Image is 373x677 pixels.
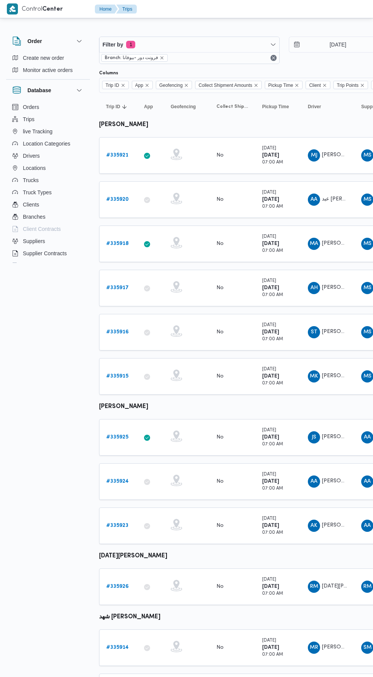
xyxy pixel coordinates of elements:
small: 07:00 AM [262,293,283,297]
span: AH [311,282,318,294]
span: Geofencing [159,81,182,90]
button: Drivers [9,150,87,162]
span: Trip ID [102,81,129,89]
div: No [216,329,224,336]
small: 07:00 AM [262,160,283,165]
b: # 335916 [106,330,129,334]
span: ST [311,326,317,338]
span: Pickup Time [262,104,289,110]
span: Orders [23,102,39,112]
label: Columns [99,70,118,76]
span: Collect Shipment Amounts [199,81,252,90]
button: Supplier Contracts [9,247,87,259]
button: Monitor active orders [9,64,87,76]
span: AA [311,475,317,488]
span: Geofencing [156,81,192,89]
span: [PERSON_NAME] [322,152,365,157]
span: MJ [311,149,317,162]
button: Remove Trip Points from selection in this group [360,83,365,88]
a: #335915 [106,372,128,381]
span: Trip Points [333,81,368,89]
span: 1 active filters [126,41,135,48]
span: Location Categories [23,139,70,148]
small: 07:00 AM [262,249,283,253]
button: Geofencing [168,101,206,113]
span: [PERSON_NAME] [322,329,365,334]
div: Rmdhan Muhammad Muhammad Abadalamunam [308,581,320,593]
span: Client [306,81,330,89]
span: Drivers [23,151,40,160]
button: App [141,101,160,113]
b: [DATE] [262,197,279,202]
span: Monitor active orders [23,66,73,75]
small: 07:00 AM [262,442,283,447]
span: Devices [23,261,42,270]
b: # 335914 [106,645,129,650]
span: [PERSON_NAME] [322,241,365,246]
b: [DATE] [262,584,279,589]
h3: Database [27,86,51,95]
button: Remove Trip ID from selection in this group [121,83,125,88]
small: 07:00 AM [262,592,283,596]
b: # 335915 [106,374,128,379]
span: MS [363,282,371,294]
button: Remove Pickup Time from selection in this group [295,83,299,88]
small: 07:00 AM [262,381,283,386]
div: Order [6,52,90,79]
button: Pickup Time [259,101,297,113]
div: Ammad Hamdi Muhammad Ali Muhammad [308,282,320,294]
span: Suppliers [23,237,45,246]
b: # 335925 [106,435,128,440]
h3: Order [27,37,42,46]
button: Devices [9,259,87,272]
b: [PERSON_NAME] [99,404,148,410]
span: AA [364,431,371,443]
span: Trip Points [337,81,359,90]
small: 07:00 AM [262,205,283,209]
div: Muhammad Ahmad Abadalftah Muhammad [308,238,320,250]
button: Order [12,37,84,46]
span: RM [310,581,318,593]
div: Jmal Sabr Alsaid Muhammad Abadalrahamun [308,431,320,443]
span: MS [363,149,371,162]
div: Alsaid Ahmad Alsaid Ibrahem [308,475,320,488]
span: MS [363,326,371,338]
a: #335923 [106,521,128,530]
span: Truck Types [23,188,51,197]
div: Mahmood Kamal Abadalghni Mahmood Ibrahem [308,370,320,383]
small: [DATE] [262,235,276,239]
b: # 335918 [106,241,129,246]
b: # 335917 [106,285,129,290]
small: [DATE] [262,639,276,643]
div: Mahmood Jmal Husaini Muhammad [308,149,320,162]
b: [PERSON_NAME] [99,122,148,128]
div: No [216,434,224,441]
button: Orders [9,101,87,113]
span: Branch: فرونت دور -بيوفانا [101,54,168,62]
span: Collect Shipment Amounts [195,81,262,89]
span: SM [363,642,371,654]
div: No [216,644,224,651]
b: # 335921 [106,153,128,158]
a: #335926 [106,582,129,591]
b: Center [42,6,63,12]
small: [DATE] [262,279,276,283]
button: Trips [116,5,137,14]
img: X8yXhbKr1z7QwAAAABJRU5ErkJggg== [7,3,18,14]
span: [PERSON_NAME] [322,285,365,290]
span: Client Contracts [23,224,61,234]
span: JS [312,431,316,443]
div: No [216,152,224,159]
div: No [216,285,224,291]
button: Truck Types [9,186,87,198]
span: MS [363,238,371,250]
button: Suppliers [9,235,87,247]
span: [PERSON_NAME] [322,434,365,439]
span: MR [310,642,318,654]
a: #335917 [106,283,129,293]
span: AA [311,194,317,206]
div: No [216,478,224,485]
span: Trucks [23,176,38,185]
span: MS [363,194,371,206]
small: 07:00 AM [262,531,283,535]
